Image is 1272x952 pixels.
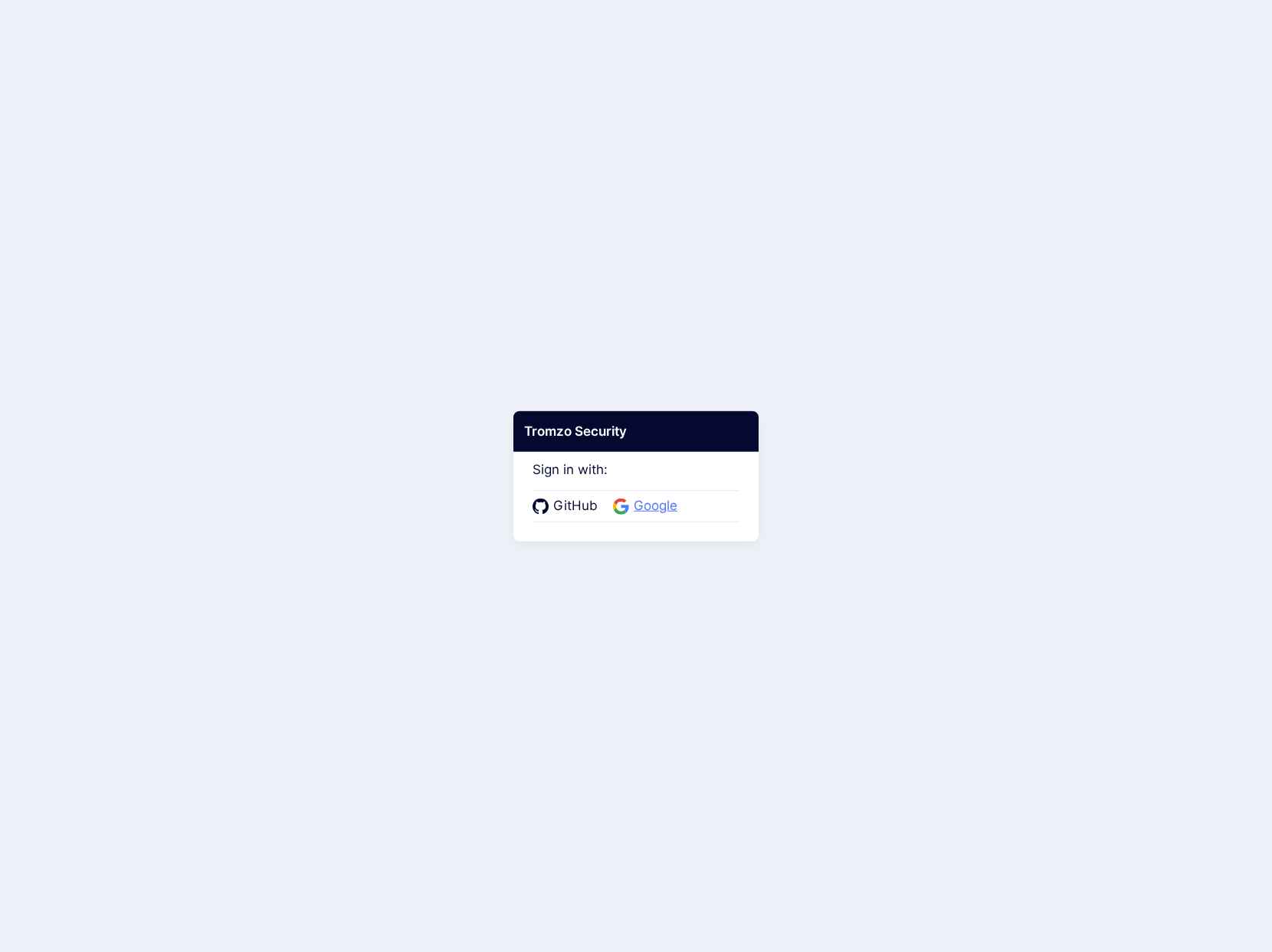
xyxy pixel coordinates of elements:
a: Google [613,496,682,516]
span: Google [629,496,682,516]
div: Tromzo Security [513,411,759,452]
div: Sign in with: [533,440,739,522]
a: GitHub [533,496,602,516]
span: GitHub [549,496,602,516]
